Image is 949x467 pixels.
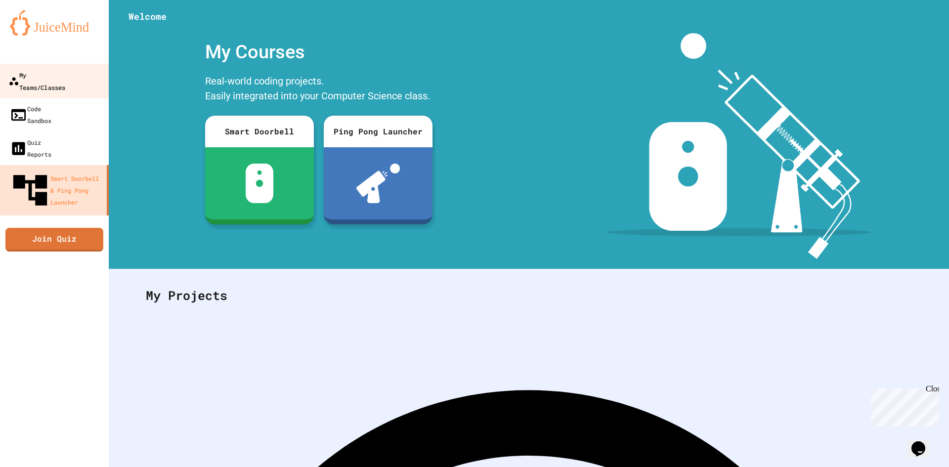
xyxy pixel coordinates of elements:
[907,427,939,457] iframe: chat widget
[10,136,51,160] div: Quiz Reports
[606,33,871,259] img: banner-image-my-projects.png
[324,116,432,147] div: Ping Pong Launcher
[136,276,922,315] div: My Projects
[356,164,400,203] img: ppl-with-ball.png
[5,228,103,252] a: Join Quiz
[10,103,51,127] div: Code Sandbox
[10,10,99,36] img: logo-orange.svg
[10,170,103,211] div: Smart Doorbell & Ping Pong Launcher
[205,116,314,147] div: Smart Doorbell
[246,164,274,203] img: sdb-white.svg
[867,384,939,426] iframe: chat widget
[200,33,437,71] div: My Courses
[4,4,68,63] div: Chat with us now!Close
[200,71,437,108] div: Real-world coding projects. Easily integrated into your Computer Science class.
[8,69,65,93] div: My Teams/Classes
